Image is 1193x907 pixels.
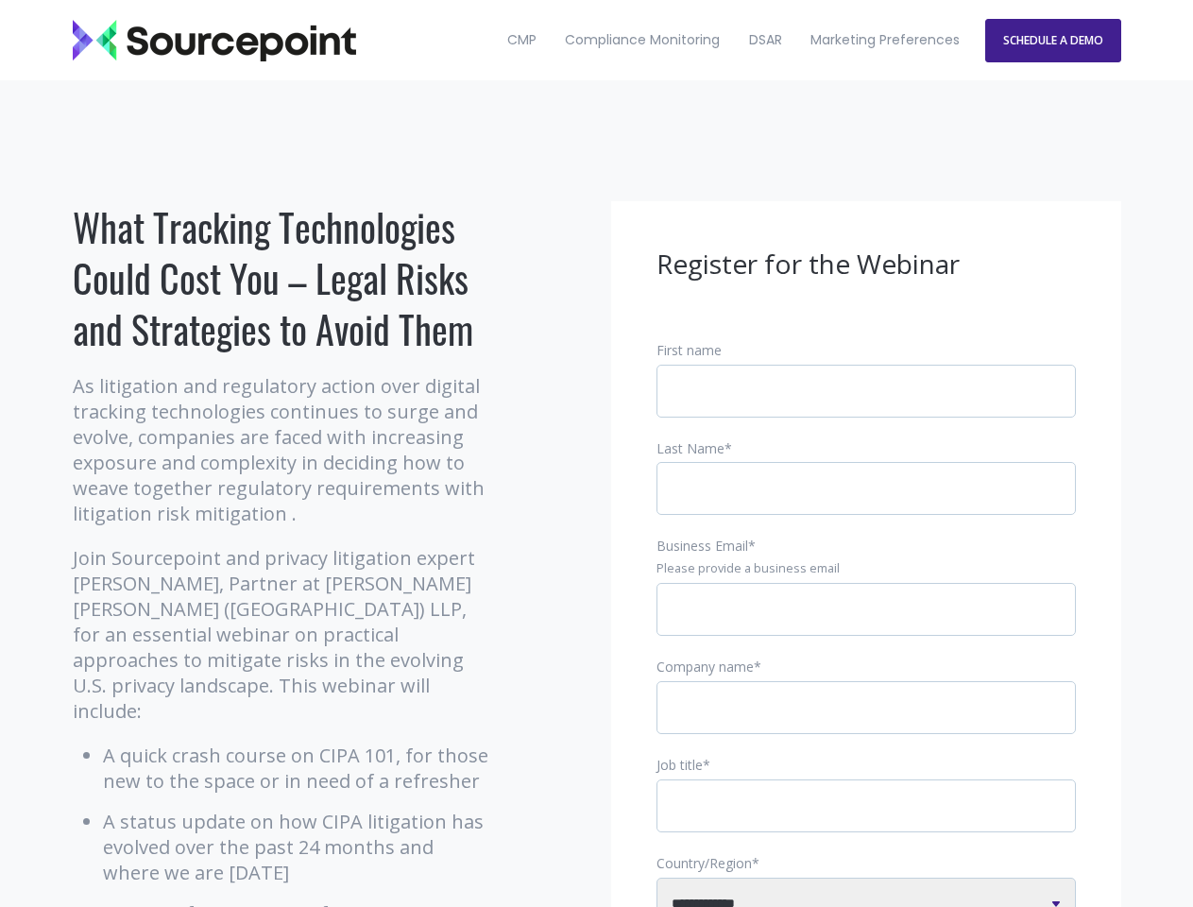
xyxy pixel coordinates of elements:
[985,19,1121,62] a: SCHEDULE A DEMO
[73,373,493,526] p: As litigation and regulatory action over digital tracking technologies continues to surge and evo...
[103,743,493,794] li: A quick crash course on CIPA 101, for those new to the space or in need of a refresher
[656,537,748,555] span: Business Email
[103,809,493,885] li: A status update on how CIPA litigation has evolved over the past 24 months and where we are [DATE]
[656,560,1076,577] legend: Please provide a business email
[656,247,1076,282] h3: Register for the Webinar
[656,658,754,676] span: Company name
[73,545,493,724] p: Join Sourcepoint and privacy litigation expert [PERSON_NAME], Partner at [PERSON_NAME] [PERSON_NA...
[73,201,493,354] h1: What Tracking Technologies Could Cost You – Legal Risks and Strategies to Avoid Them
[656,854,752,872] span: Country/Region
[73,20,356,61] img: Sourcepoint_logo_black_transparent (2)-2
[656,439,724,457] span: Last Name
[656,341,722,359] span: First name
[656,756,703,774] span: Job title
